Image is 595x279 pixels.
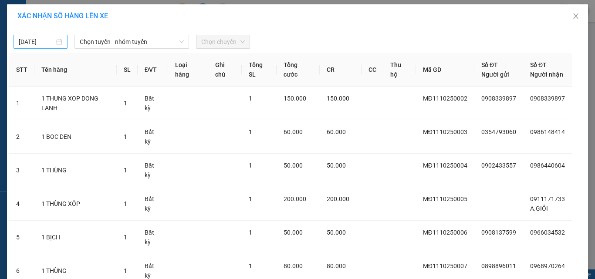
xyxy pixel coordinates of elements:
[481,128,516,135] span: 0354793060
[242,53,277,87] th: Tổng SL
[284,128,303,135] span: 60.000
[168,53,208,87] th: Loại hàng
[74,8,95,17] span: Nhận:
[34,87,117,120] td: 1 THUNG XOP DONG LANH
[423,162,467,169] span: MĐ1110250004
[7,28,68,40] div: 0383246740
[249,262,252,269] span: 1
[7,61,135,72] div: Tên hàng: 1 THÙNG ( : 1 )
[284,229,303,236] span: 50.000
[124,234,127,241] span: 1
[7,7,68,28] div: Bến xe Miền Đông
[34,53,117,87] th: Tên hàng
[481,162,516,169] span: 0902433557
[327,229,346,236] span: 50.000
[34,221,117,254] td: 1 BỊCH
[138,53,168,87] th: ĐVT
[138,187,168,221] td: Bất kỳ
[9,120,34,154] td: 2
[80,35,184,48] span: Chọn tuyến - nhóm tuyến
[327,262,346,269] span: 80.000
[34,154,117,187] td: 1 THÙNG
[138,154,168,187] td: Bất kỳ
[481,229,516,236] span: 0908137599
[9,154,34,187] td: 3
[423,95,467,102] span: MĐ1110250002
[100,61,112,73] span: SL
[249,128,252,135] span: 1
[34,187,117,221] td: 1 THÙNG XỐP
[124,267,127,274] span: 1
[383,53,416,87] th: Thu hộ
[327,95,349,102] span: 150.000
[423,262,467,269] span: MĐ1110250007
[117,53,138,87] th: SL
[530,61,547,68] span: Số ĐT
[201,35,245,48] span: Chọn chuyến
[74,28,135,40] div: 0332764528
[277,53,320,87] th: Tổng cước
[423,229,467,236] span: MĐ1110250006
[19,37,54,47] input: 11/10/2025
[249,162,252,169] span: 1
[284,195,306,202] span: 200.000
[423,195,467,202] span: MĐ1110250005
[564,4,588,29] button: Close
[9,87,34,120] td: 1
[327,195,349,202] span: 200.000
[9,187,34,221] td: 4
[138,221,168,254] td: Bất kỳ
[530,95,565,102] span: 0908339897
[138,87,168,120] td: Bất kỳ
[530,162,565,169] span: 0986440604
[327,162,346,169] span: 50.000
[416,53,474,87] th: Mã GD
[481,71,509,78] span: Người gửi
[530,128,565,135] span: 0986148414
[124,100,127,107] span: 1
[9,53,34,87] th: STT
[530,229,565,236] span: 0966034532
[138,120,168,154] td: Bất kỳ
[530,71,563,78] span: Người nhận
[481,262,516,269] span: 0898896011
[179,39,184,44] span: down
[9,221,34,254] td: 5
[320,53,362,87] th: CR
[284,162,303,169] span: 50.000
[17,12,108,20] span: XÁC NHẬN SỐ HÀNG LÊN XE
[124,133,127,140] span: 1
[572,13,579,20] span: close
[530,195,565,202] span: 0911171733
[7,8,21,17] span: Gửi:
[34,120,117,154] td: 1 BOC DEN
[530,205,548,212] span: A.GIỎI
[7,46,70,56] div: 50.000
[284,95,306,102] span: 150.000
[481,95,516,102] span: 0908339897
[481,61,498,68] span: Số ĐT
[208,53,242,87] th: Ghi chú
[124,167,127,174] span: 1
[74,7,135,28] div: VP Đắk Lắk
[249,95,252,102] span: 1
[423,128,467,135] span: MĐ1110250003
[362,53,383,87] th: CC
[124,200,127,207] span: 1
[284,262,303,269] span: 80.000
[249,229,252,236] span: 1
[530,262,565,269] span: 0968970264
[7,47,20,56] span: CR :
[249,195,252,202] span: 1
[327,128,346,135] span: 60.000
